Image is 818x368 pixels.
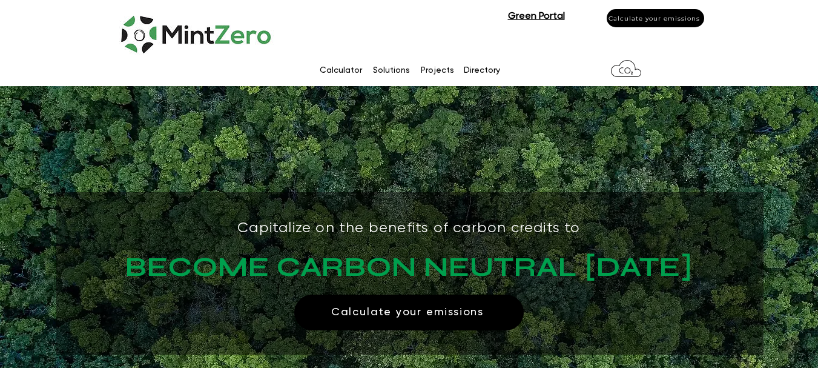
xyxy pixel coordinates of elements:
span: Calculate your emissions [331,306,484,319]
nav: Site [257,61,562,79]
a: Calculate your emissions [294,295,524,330]
a: Projects [415,61,458,79]
span: Capitalize on the benefits of carbon credits to [237,221,580,235]
a: Green Portal [508,10,565,21]
p: Projects [415,61,460,79]
span: Green Portal [508,12,565,21]
p: Calculator [314,61,368,79]
a: Calculate your emissions [607,9,704,27]
a: Calculator [314,61,367,79]
img: fgfdg.jpg [119,6,275,58]
p: Directory [458,61,506,79]
p: Solutions [367,61,416,79]
span: Calculate your emissions [609,15,700,22]
a: Solutions [367,61,415,79]
span: BECOME CARBON NEUTRAL [DATE] [125,250,692,283]
a: Directory [458,61,505,79]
